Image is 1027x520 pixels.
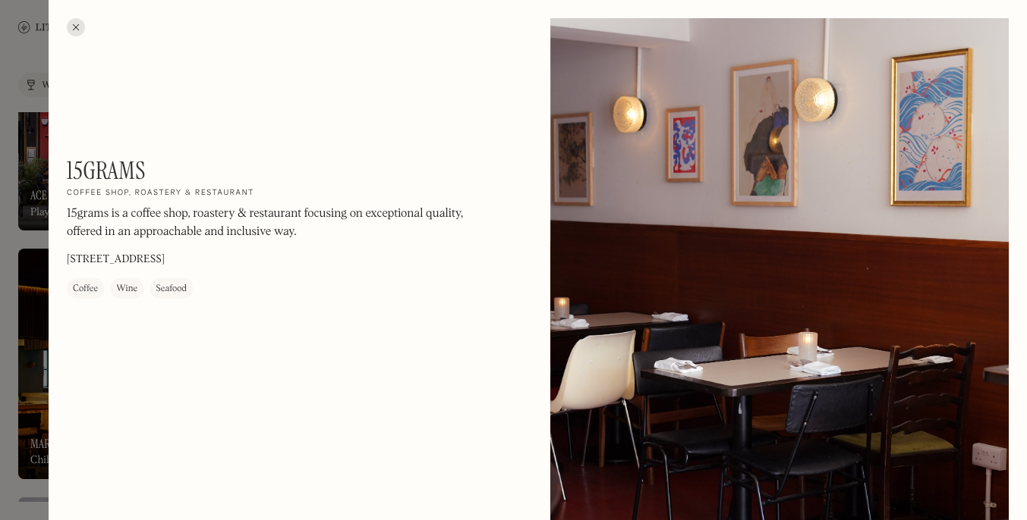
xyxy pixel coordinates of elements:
[67,252,165,268] p: [STREET_ADDRESS]
[67,188,254,199] h2: Coffee shop, roastery & restaurant
[67,156,146,185] h1: 15grams
[116,281,137,296] div: Wine
[67,205,477,241] p: 15grams is a coffee shop, roastery & restaurant focusing on exceptional quality, offered in an ap...
[156,281,187,296] div: Seafood
[73,281,98,296] div: Coffee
